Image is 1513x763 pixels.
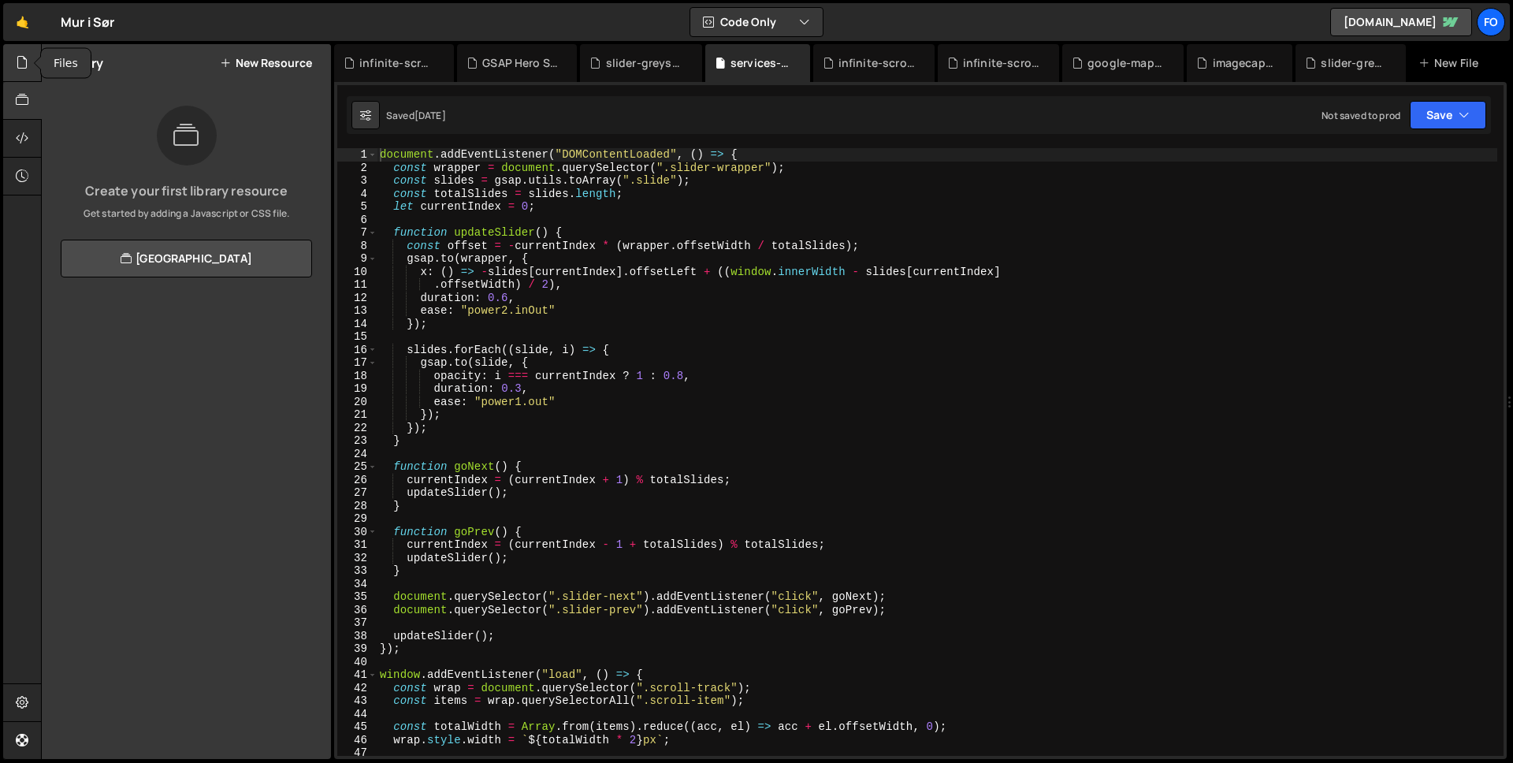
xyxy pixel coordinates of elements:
div: infinite-scroll-logo.js [838,55,916,71]
div: 39 [337,642,377,656]
div: 35 [337,590,377,604]
div: 29 [337,512,377,526]
button: Save [1410,101,1486,129]
div: 30 [337,526,377,539]
div: 9 [337,252,377,266]
div: infinite-scroll-text.js [359,55,435,71]
div: 18 [337,370,377,383]
div: GSAP Hero Section.js [482,55,558,71]
div: 42 [337,682,377,695]
div: 40 [337,656,377,669]
div: 14 [337,318,377,331]
div: 6 [337,214,377,227]
div: 25 [337,460,377,474]
div: 2 [337,162,377,175]
div: slider-greyscale.js [1321,55,1387,71]
div: 20 [337,396,377,409]
div: 21 [337,408,377,422]
div: 46 [337,734,377,747]
div: 36 [337,604,377,617]
div: [DATE] [414,109,446,122]
div: 47 [337,746,377,760]
div: Files [41,49,91,78]
a: Fo [1477,8,1505,36]
div: 12 [337,292,377,305]
div: 19 [337,382,377,396]
div: 28 [337,500,377,513]
div: 23 [337,434,377,448]
div: slider-greyscale-referanse.js [606,55,683,71]
button: New Resource [220,57,312,69]
h3: Create your first library resource [54,184,318,197]
div: 43 [337,694,377,708]
div: 3 [337,174,377,188]
div: 45 [337,720,377,734]
div: 27 [337,486,377,500]
button: Code Only [690,8,823,36]
div: 13 [337,304,377,318]
div: infinite-scroll-logo.css [963,55,1040,71]
div: 37 [337,616,377,630]
div: 26 [337,474,377,487]
div: Not saved to prod [1322,109,1400,122]
div: 4 [337,188,377,201]
div: 38 [337,630,377,643]
div: New File [1418,55,1485,71]
div: Mur i Sør [61,13,114,32]
div: 16 [337,344,377,357]
div: 17 [337,356,377,370]
p: Get started by adding a Javascript or CSS file. [54,207,318,221]
div: imagecaptions.js [1213,55,1274,71]
div: 8 [337,240,377,253]
div: 24 [337,448,377,461]
div: 33 [337,564,377,578]
div: 11 [337,278,377,292]
div: services-slider.js [730,55,791,71]
a: [GEOGRAPHIC_DATA] [61,240,312,277]
div: 1 [337,148,377,162]
div: 15 [337,330,377,344]
div: 10 [337,266,377,279]
div: 7 [337,226,377,240]
div: 34 [337,578,377,591]
div: 31 [337,538,377,552]
div: 44 [337,708,377,721]
div: google-maps-[PERSON_NAME].js [1087,55,1165,71]
div: 41 [337,668,377,682]
div: Saved [386,109,446,122]
a: [DOMAIN_NAME] [1330,8,1472,36]
div: 22 [337,422,377,435]
div: 5 [337,200,377,214]
div: 32 [337,552,377,565]
a: 🤙 [3,3,42,41]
